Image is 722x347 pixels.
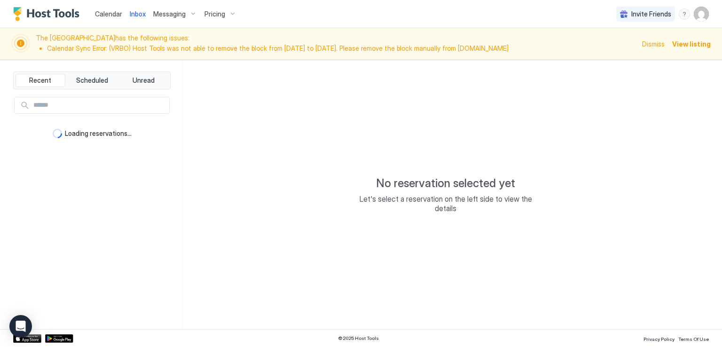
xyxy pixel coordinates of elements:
[678,333,709,343] a: Terms Of Use
[13,334,41,343] a: App Store
[631,10,671,18] span: Invite Friends
[95,9,122,19] a: Calendar
[9,315,32,338] div: Open Intercom Messenger
[13,7,84,21] a: Host Tools Logo
[352,194,540,213] span: Let's select a reservation on the left side to view the details
[118,74,168,87] button: Unread
[694,7,709,22] div: User profile
[29,76,51,85] span: Recent
[76,76,108,85] span: Scheduled
[376,176,515,190] span: No reservation selected yet
[642,39,665,49] div: Dismiss
[130,10,146,18] span: Inbox
[45,334,73,343] a: Google Play Store
[679,8,690,20] div: menu
[65,129,132,138] span: Loading reservations...
[95,10,122,18] span: Calendar
[130,9,146,19] a: Inbox
[153,10,186,18] span: Messaging
[678,336,709,342] span: Terms Of Use
[53,129,62,138] div: loading
[36,34,636,54] span: The [GEOGRAPHIC_DATA] has the following issues:
[644,336,675,342] span: Privacy Policy
[644,333,675,343] a: Privacy Policy
[338,335,379,341] span: © 2025 Host Tools
[30,97,169,113] input: Input Field
[67,74,117,87] button: Scheduled
[133,76,155,85] span: Unread
[16,74,65,87] button: Recent
[672,39,711,49] div: View listing
[13,71,171,89] div: tab-group
[47,44,636,53] li: Calendar Sync Error: (VRBO) Host Tools was not able to remove the block from [DATE] to [DATE]. Pl...
[204,10,225,18] span: Pricing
